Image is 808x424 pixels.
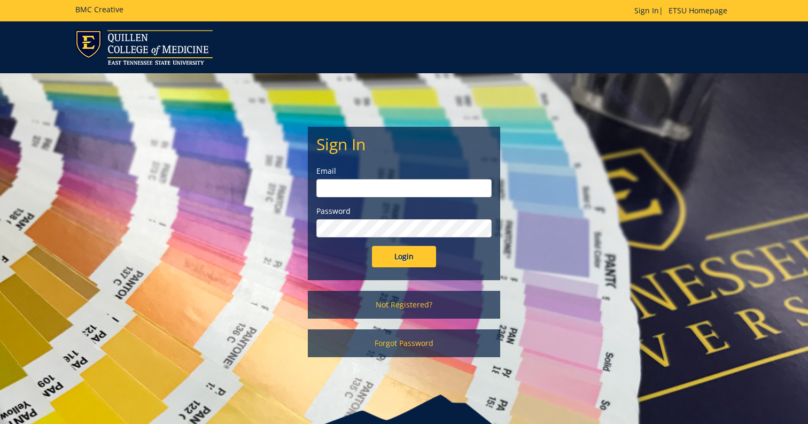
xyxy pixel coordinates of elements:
a: Sign In [634,5,659,16]
label: Password [316,206,492,217]
a: Forgot Password [308,329,500,357]
a: Not Registered? [308,291,500,319]
img: ETSU logo [75,30,213,65]
p: | [634,5,733,16]
input: Login [372,246,436,267]
h5: BMC Creative [75,5,123,13]
a: ETSU Homepage [663,5,733,16]
label: Email [316,166,492,176]
h2: Sign In [316,135,492,153]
